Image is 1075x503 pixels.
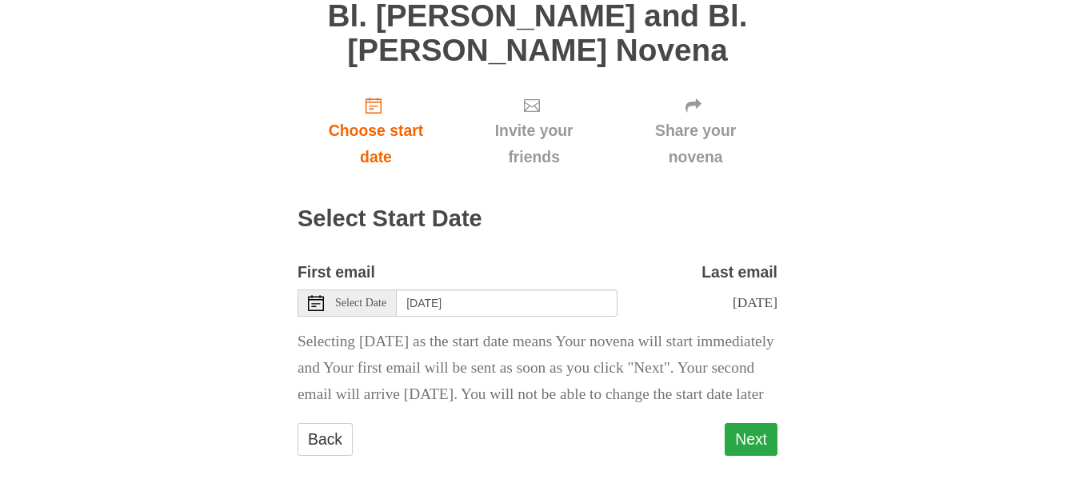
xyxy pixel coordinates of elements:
input: Use the arrow keys to pick a date [397,289,617,317]
span: [DATE] [733,294,777,310]
span: Invite your friends [470,118,597,170]
span: Share your novena [629,118,761,170]
a: Invite your friends [454,83,613,178]
a: Choose start date [298,83,454,178]
button: Next [725,423,777,456]
span: Choose start date [314,118,438,170]
a: Back [298,423,353,456]
label: Last email [701,259,777,285]
a: Share your novena [613,83,777,178]
span: Select Date [335,297,386,309]
label: First email [298,259,375,285]
h2: Select Start Date [298,206,777,232]
p: Selecting [DATE] as the start date means Your novena will start immediately and Your first email ... [298,329,777,408]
